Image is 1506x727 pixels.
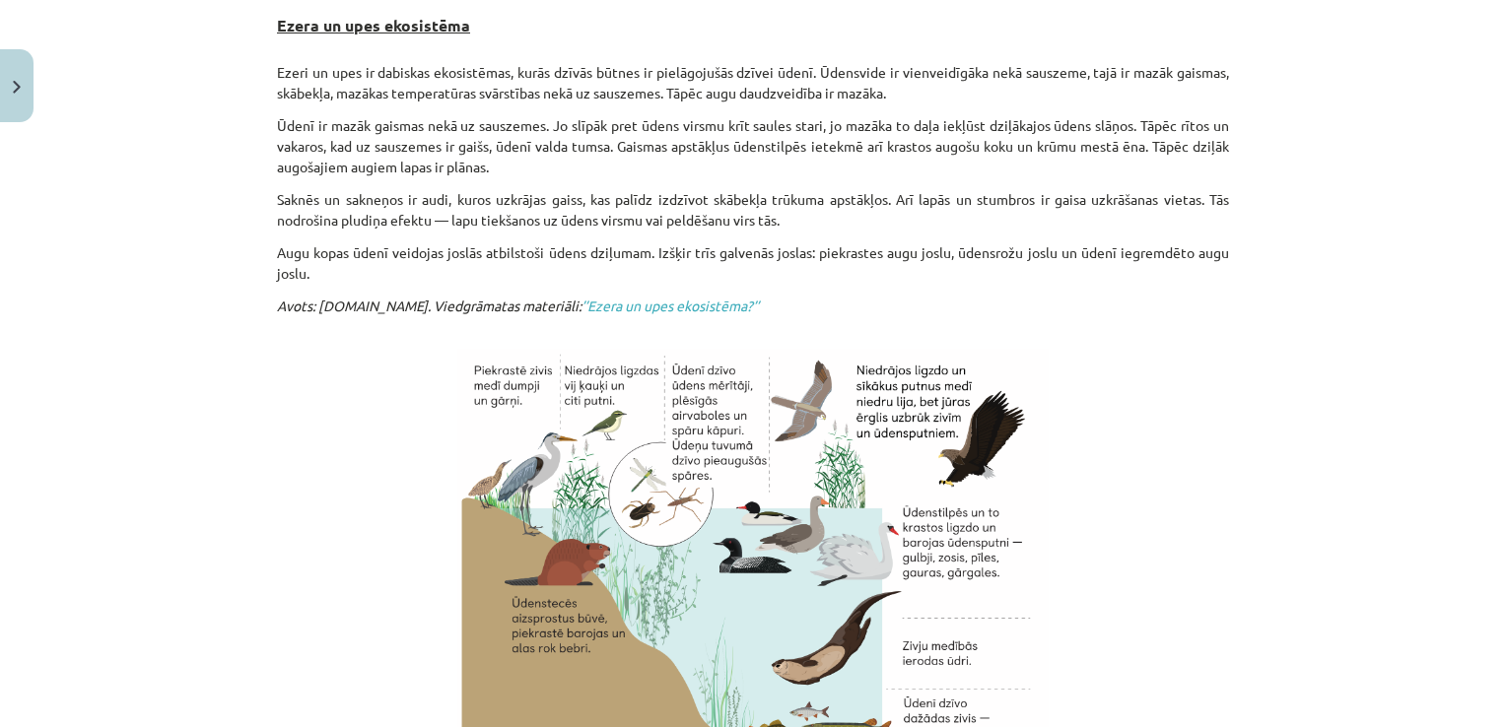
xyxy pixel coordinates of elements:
[277,15,470,35] b: Ezera un upes ekosistēma
[13,81,21,94] img: icon-close-lesson-0947bae3869378f0d4975bcd49f059093ad1ed9edebbc8119c70593378902aed.svg
[582,297,759,314] a: ’’Ezera un upes ekosistēma?’’
[277,297,759,314] em: Avots: [DOMAIN_NAME]. Viedgrāmatas materiāli:
[277,62,1229,103] p: Ezeri un upes ir dabiskas ekosistēmas, kurās dzīvās būtnes ir pielāgojušās dzīvei ūdenī. Ūdensvid...
[277,189,1229,231] p: Saknēs un sakneņos ir audi, kuros uzkrājas gaiss, kas palīdz izdzīvot skābekļa trūkuma apstākļos....
[277,115,1229,177] p: Ūdenī ir mazāk gaismas nekā uz sauszemes. Jo slīpāk pret ūdens virsmu krīt saules stari, jo mazāk...
[277,242,1229,284] p: Augu kopas ūdenī veidojas joslās atbilstoši ūdens dziļumam. Izšķir trīs galvenās joslas: piekrast...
